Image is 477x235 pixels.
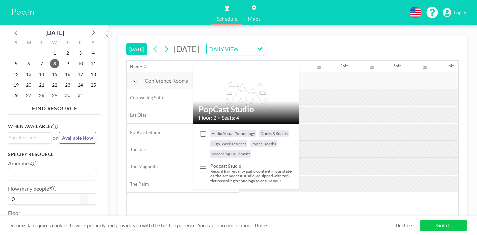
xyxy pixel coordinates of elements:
[145,77,188,84] span: Conference Rooms
[199,114,216,121] span: Floor: 2
[248,16,261,21] span: Maps
[240,45,253,53] input: Search for option
[127,147,146,152] span: The Ibis
[50,48,59,58] span: Wednesday, October 1, 2025
[88,193,96,205] button: +
[8,168,96,180] div: Search for option
[8,185,56,192] label: How many people?
[8,133,51,143] div: Search for option
[89,59,98,68] span: Saturday, October 11, 2025
[76,80,85,89] span: Friday, October 24, 2025
[218,116,220,120] span: •
[454,10,466,16] span: Log in
[340,63,349,68] div: 2AM
[53,135,58,141] span: or
[11,80,21,89] span: Sunday, October 19, 2025
[210,163,241,169] u: Podcast Studio
[45,28,64,37] div: [DATE]
[63,80,72,89] span: Thursday, October 23, 2025
[89,48,98,58] span: Saturday, October 4, 2025
[212,131,255,136] span: Audio/Visual Technology
[35,39,48,48] div: T
[370,65,374,70] div: 30
[76,48,85,58] span: Friday, October 3, 2025
[199,104,293,114] h2: PopCast Studio
[212,151,250,156] span: Recording Equipment
[24,91,33,100] span: Monday, October 27, 2025
[76,59,85,68] span: Friday, October 10, 2025
[74,39,87,48] div: F
[61,39,74,48] div: T
[37,70,46,79] span: Tuesday, October 14, 2025
[10,39,23,48] div: S
[127,112,147,118] span: Las Olas
[8,151,96,157] h3: Specify resource
[396,222,412,229] a: Decline
[9,170,92,178] input: Search for option
[50,80,59,89] span: Wednesday, October 22, 2025
[10,222,396,229] span: Roomzilla requires cookies to work properly and provide you with the best experience. You can lea...
[63,91,72,100] span: Thursday, October 30, 2025
[217,16,237,21] span: Schedule
[24,59,33,68] span: Monday, October 6, 2025
[126,43,147,55] button: [DATE]
[63,48,72,58] span: Thursday, October 2, 2025
[11,91,21,100] span: Sunday, October 26, 2025
[8,160,36,167] label: Amenities
[37,91,46,100] span: Tuesday, October 28, 2025
[50,70,59,79] span: Wednesday, October 15, 2025
[76,91,85,100] span: Friday, October 31, 2025
[59,132,96,144] button: Available Now
[393,63,402,68] div: 3AM
[127,181,149,187] span: The Palm
[173,44,199,54] span: [DATE]
[63,70,72,79] span: Thursday, October 16, 2025
[251,141,276,146] span: Phone Booths
[127,129,162,135] span: PopCast Studio
[11,6,36,19] img: organization-logo
[89,70,98,79] span: Saturday, October 18, 2025
[11,70,21,79] span: Sunday, October 12, 2025
[423,65,427,70] div: 30
[260,131,288,136] span: Drinks & Snacks
[127,164,158,170] span: The Magnolia
[62,135,93,141] span: Available Now
[257,222,268,228] a: here.
[208,45,240,53] span: DAILY VIEW
[23,39,35,48] div: M
[207,43,264,55] div: Search for option
[420,220,467,231] a: Got it!
[127,95,164,101] span: Counseling Suite
[37,80,46,89] span: Tuesday, October 21, 2025
[87,39,100,48] div: S
[130,64,142,70] div: Name
[63,59,72,68] span: Thursday, October 9, 2025
[24,70,33,79] span: Monday, October 13, 2025
[8,210,20,216] label: Floor
[222,114,239,121] span: Seats: 4
[9,134,47,141] input: Search for option
[76,70,85,79] span: Friday, October 17, 2025
[89,80,98,89] span: Saturday, October 25, 2025
[37,59,46,68] span: Tuesday, October 7, 2025
[443,8,466,17] a: Log in
[80,193,88,205] button: -
[50,91,59,100] span: Wednesday, October 29, 2025
[317,65,321,70] div: 30
[11,59,21,68] span: Sunday, October 5, 2025
[210,169,293,184] h5: Record high-quality audio content in our state-of-the-art podcast studio, equipped with top-tier ...
[8,102,101,112] h4: FIND RESOURCE
[48,39,61,48] div: W
[212,141,246,146] span: High Speed Internet
[50,59,59,68] span: Wednesday, October 8, 2025
[24,80,33,89] span: Monday, October 20, 2025
[446,63,455,68] div: 4AM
